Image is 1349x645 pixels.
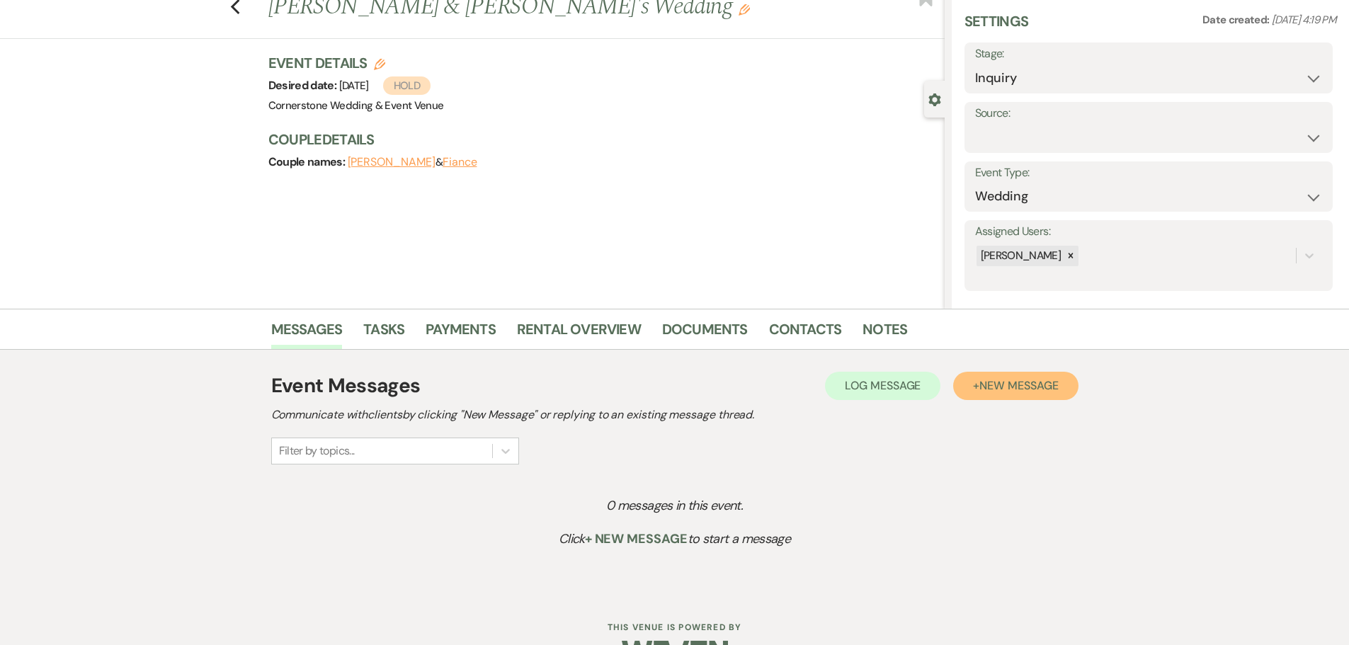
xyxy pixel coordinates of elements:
button: [PERSON_NAME] [348,156,436,168]
span: Date created: [1202,13,1272,27]
p: 0 messages in this event. [303,496,1046,516]
label: Event Type: [975,163,1322,183]
h3: Settings [964,11,1029,42]
button: +New Message [953,372,1078,400]
h3: Event Details [268,53,444,73]
span: + New Message [585,530,688,547]
span: [DATE] [339,79,431,93]
h1: Event Messages [271,371,421,401]
h3: Couple Details [268,130,930,149]
button: Log Message [825,372,940,400]
span: Hold [383,76,431,95]
button: Close lead details [928,92,941,105]
label: Stage: [975,44,1322,64]
span: Log Message [845,378,921,393]
a: Contacts [769,318,842,349]
div: [PERSON_NAME] [977,246,1064,266]
span: [DATE] 4:19 PM [1272,13,1336,27]
span: Couple names: [268,154,348,169]
span: & [348,155,477,169]
h2: Communicate with clients by clicking "New Message" or replying to an existing message thread. [271,406,1078,423]
span: Desired date: [268,78,339,93]
a: Payments [426,318,496,349]
a: Tasks [363,318,404,349]
p: Click to start a message [303,529,1046,549]
span: New Message [979,378,1058,393]
a: Rental Overview [517,318,641,349]
button: Fiance [443,156,477,168]
button: Edit [739,3,750,16]
div: Filter by topics... [279,443,355,460]
label: Assigned Users: [975,222,1322,242]
span: Cornerstone Wedding & Event Venue [268,98,444,113]
a: Notes [863,318,907,349]
label: Source: [975,103,1322,124]
a: Documents [662,318,748,349]
a: Messages [271,318,343,349]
